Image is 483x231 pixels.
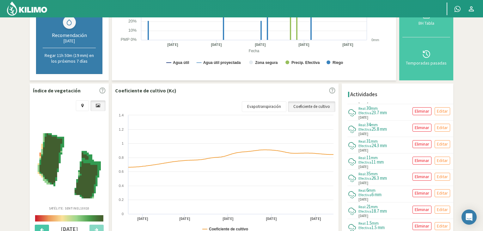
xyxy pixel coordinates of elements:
span: 31 [366,138,371,144]
div: BH Tabla [404,21,448,25]
p: Coeficiente de cultivo (Kc) [115,87,176,94]
span: 30 [366,105,371,111]
text: 0.8 [119,156,124,159]
span: Efectiva [358,143,371,148]
p: Editar [437,206,448,213]
p: Editar [437,108,448,115]
p: Regar 11h 50m (19 mm) en los próximos 7 días [43,53,96,64]
span: mm [371,105,378,111]
text: 1.2 [119,128,124,131]
span: mm [371,204,378,209]
p: Eliminar [415,108,429,115]
span: Real: [358,106,366,111]
span: [DATE] [358,213,368,219]
p: Eliminar [415,157,429,164]
img: Kilimo [6,1,48,16]
span: 11 [366,154,371,160]
text: Agua útil proyectada [203,60,241,65]
button: Editar [435,124,450,132]
div: Open Intercom Messenger [462,209,477,225]
button: Editar [435,173,450,181]
span: mm [371,138,378,144]
span: [DATE] [358,148,368,153]
span: Real: [358,172,366,176]
span: 25.8 mm [371,126,387,132]
text: 0 [122,212,124,216]
span: 1.5 [366,220,372,226]
button: Eliminar [413,157,431,165]
button: Editar [435,206,450,214]
text: 20% [128,19,137,23]
text: [DATE] [342,42,353,47]
span: mm [369,187,376,193]
span: [DATE] [358,131,368,137]
span: 1.5 mm [371,224,385,230]
span: 26.3 mm [371,175,387,181]
text: [DATE] [223,216,234,221]
p: Eliminar [415,190,429,197]
span: Efectiva [358,110,371,115]
a: Evapotranspiración [242,101,286,112]
p: Editar [437,190,448,197]
text: [DATE] [167,42,178,47]
text: 0.2 [119,198,124,202]
span: 11 mm [371,159,384,165]
span: Real: [358,188,366,193]
p: Editar [437,173,448,180]
button: Editar [435,189,450,197]
button: Eliminar [413,206,431,214]
span: Efectiva [358,209,371,214]
text: [DATE] [211,42,222,47]
span: 24.3 mm [371,142,387,148]
span: 10X10 [80,206,90,210]
text: Zona segura [255,60,278,65]
a: Coeficiente de cultivo [288,101,335,112]
span: 6 [366,187,369,193]
p: Eliminar [415,140,429,148]
button: Eliminar [413,173,431,181]
p: Satélite: Sentinel [49,206,90,211]
text: PMP 0% [121,37,137,42]
button: Eliminar [413,222,431,230]
p: Eliminar [415,222,429,230]
span: Real: [358,155,366,160]
span: Efectiva [358,176,371,181]
text: [DATE] [137,216,148,221]
span: Real: [358,204,366,209]
span: mm [371,122,378,128]
button: Eliminar [413,124,431,132]
span: 34 [366,122,371,128]
h4: Actividades [350,91,377,97]
p: Editar [437,157,448,164]
span: Efectiva [358,160,371,165]
text: [DATE] [255,42,266,47]
text: 1 [122,141,124,145]
span: [DATE] [358,115,368,120]
button: Editar [435,222,450,230]
p: Índice de vegetación [33,87,81,94]
button: Eliminar [413,140,431,148]
img: c7a99bfb-19db-4f2a-92ba-91918605e9a6_-_sentinel_-_2025-09-24.png [38,133,101,198]
p: Eliminar [415,206,429,213]
span: 18.7 mm [371,208,387,214]
p: Eliminar [415,124,429,131]
text: 0.4 [119,184,124,188]
text: 1.4 [119,113,124,117]
text: 0.6 [119,170,124,173]
text: Fecha [249,49,260,53]
img: scale [35,215,103,222]
button: Editar [435,140,450,148]
span: Efectiva [358,192,371,197]
text: Precip. Efectiva [291,60,320,65]
button: Eliminar [413,107,431,115]
span: mm [372,220,379,226]
text: [DATE] [298,42,309,47]
text: [DATE] [310,216,321,221]
button: Editar [435,107,450,115]
text: [DATE] [179,216,190,221]
p: Editar [437,222,448,230]
text: Agua útil [173,60,189,65]
text: [DATE] [266,216,277,221]
span: Efectiva [358,127,371,132]
text: 10% [128,28,137,33]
